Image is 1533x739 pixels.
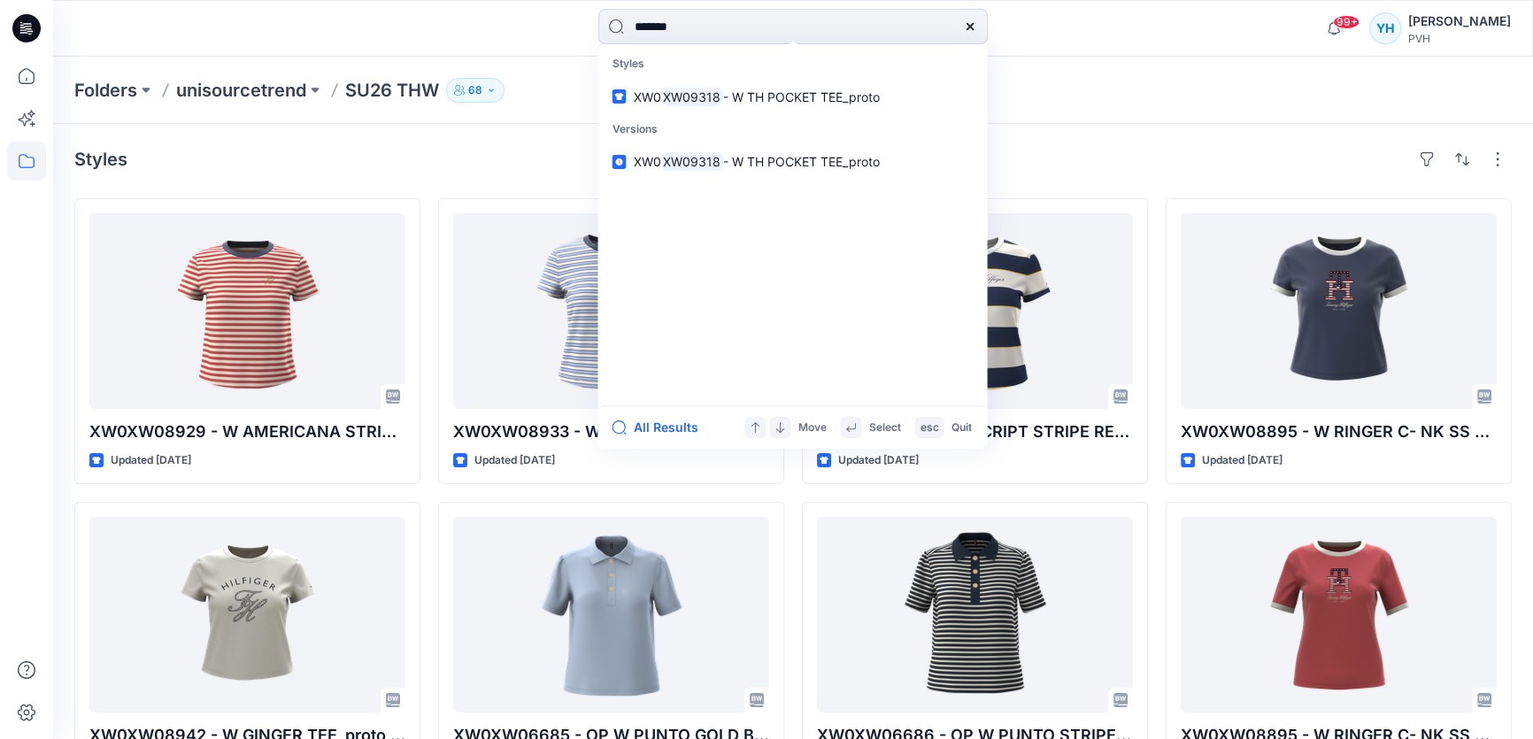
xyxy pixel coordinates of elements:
p: Move [797,419,826,437]
button: All Results [612,417,709,438]
span: - W TH POCKET TEE_proto [723,154,880,169]
p: XW0XW08933 - W TH STRIPE TEE_proto v02 [453,420,769,444]
p: XW0XW08929 - W AMERICANA STRIPED TEE_proto v02 [89,420,405,444]
p: 68 [468,81,482,100]
mark: XW09318 [660,151,723,172]
a: XW0XW06686 - OP W PUNTO STRIPED GOLD BTN POLO_3D Fit 3 [817,517,1133,712]
div: [PERSON_NAME] [1408,11,1511,32]
div: YH [1369,12,1401,44]
a: XW0XW09318- W TH POCKET TEE_proto [601,145,983,178]
a: unisourcetrend [176,78,306,103]
a: Folders [74,78,137,103]
span: XW0 [633,154,660,169]
p: Updated [DATE] [474,451,555,470]
a: XW0XW08895 - W RINGER C- NK SS GRAPHIC TEE_proto [1181,517,1497,712]
button: 68 [446,78,505,103]
a: XW0XW06685 - OP W PUNTO GOLD BUTTON POLO_3D Fit 3 [453,517,769,712]
h4: Styles [74,149,127,170]
a: XW0XW09318- W TH POCKET TEE_proto [601,81,983,113]
p: SU26 THW [345,78,439,103]
mark: XW09318 [660,87,723,107]
span: 99+ [1333,15,1360,29]
a: XW0XW08929 - W AMERICANA STRIPED TEE_proto v02 [89,213,405,409]
p: Styles [601,48,983,81]
p: Updated [DATE] [111,451,191,470]
p: Quit [951,419,971,437]
p: esc [920,419,938,437]
p: Select [868,419,900,437]
p: Versions [601,113,983,146]
div: PVH [1408,32,1511,45]
a: XW0XW08933 - W TH STRIPE TEE_proto v02 [453,213,769,409]
span: - W TH POCKET TEE_proto [723,89,880,104]
p: Updated [DATE] [1202,451,1283,470]
a: XW0XW08895 - W RINGER C- NK SS GRAPHIC TEE_proto v02 [1181,213,1497,409]
span: XW0 [633,89,660,104]
p: XW0XW08895 - W RINGER C- NK SS GRAPHIC TEE_proto v02 [1181,420,1497,444]
p: Updated [DATE] [838,451,919,470]
a: XW0XW08942 - W GINGER TEE_proto v02 [89,517,405,712]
